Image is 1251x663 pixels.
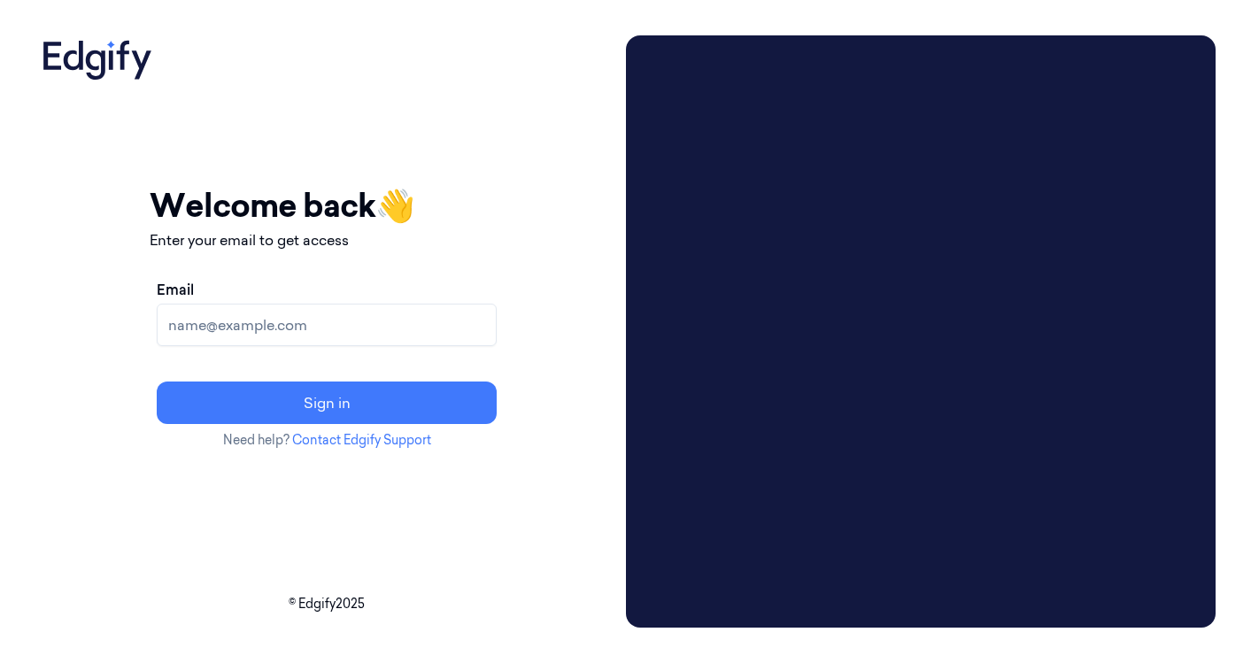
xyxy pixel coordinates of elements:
a: Contact Edgify Support [292,432,431,448]
p: © Edgify 2025 [35,595,619,613]
p: Need help? [150,431,504,450]
label: Email [157,279,194,300]
button: Sign in [157,382,497,424]
input: name@example.com [157,304,497,346]
p: Enter your email to get access [150,229,504,251]
h1: Welcome back 👋 [150,181,504,229]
